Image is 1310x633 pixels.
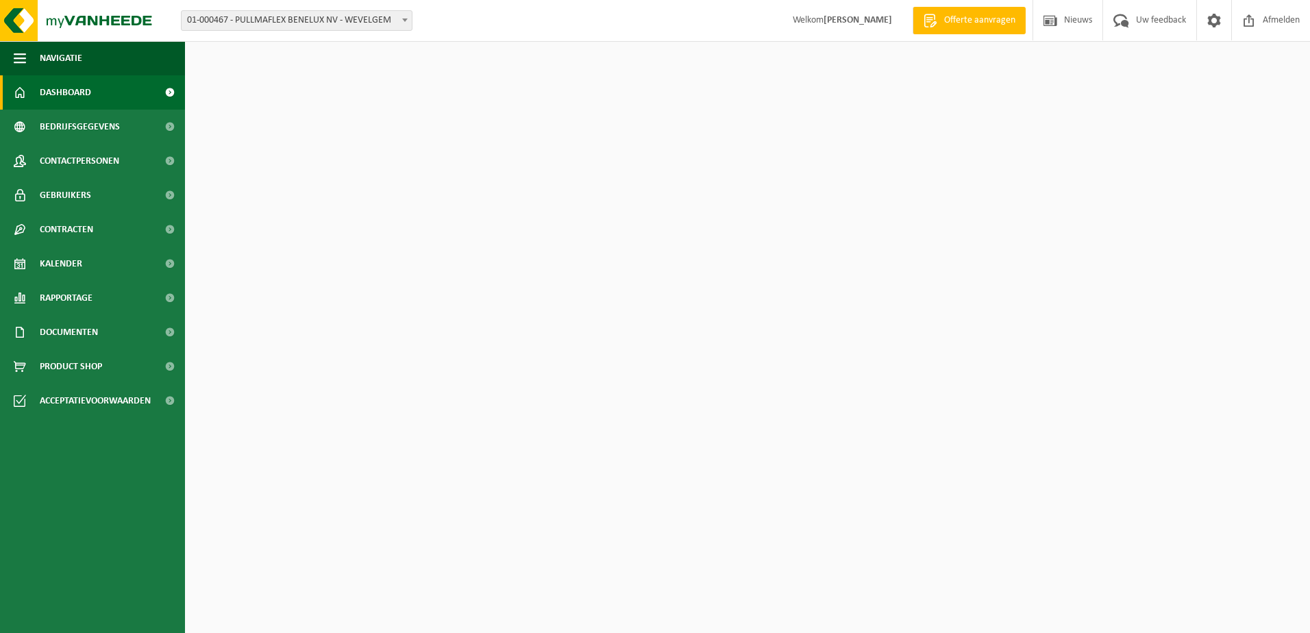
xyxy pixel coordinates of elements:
span: Documenten [40,315,98,349]
strong: [PERSON_NAME] [824,15,892,25]
span: Acceptatievoorwaarden [40,384,151,418]
span: Gebruikers [40,178,91,212]
span: 01-000467 - PULLMAFLEX BENELUX NV - WEVELGEM [181,10,412,31]
span: Offerte aanvragen [941,14,1019,27]
span: Dashboard [40,75,91,110]
span: 01-000467 - PULLMAFLEX BENELUX NV - WEVELGEM [182,11,412,30]
a: Offerte aanvragen [913,7,1026,34]
span: Contactpersonen [40,144,119,178]
span: Product Shop [40,349,102,384]
span: Kalender [40,247,82,281]
span: Navigatie [40,41,82,75]
span: Rapportage [40,281,92,315]
span: Contracten [40,212,93,247]
span: Bedrijfsgegevens [40,110,120,144]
